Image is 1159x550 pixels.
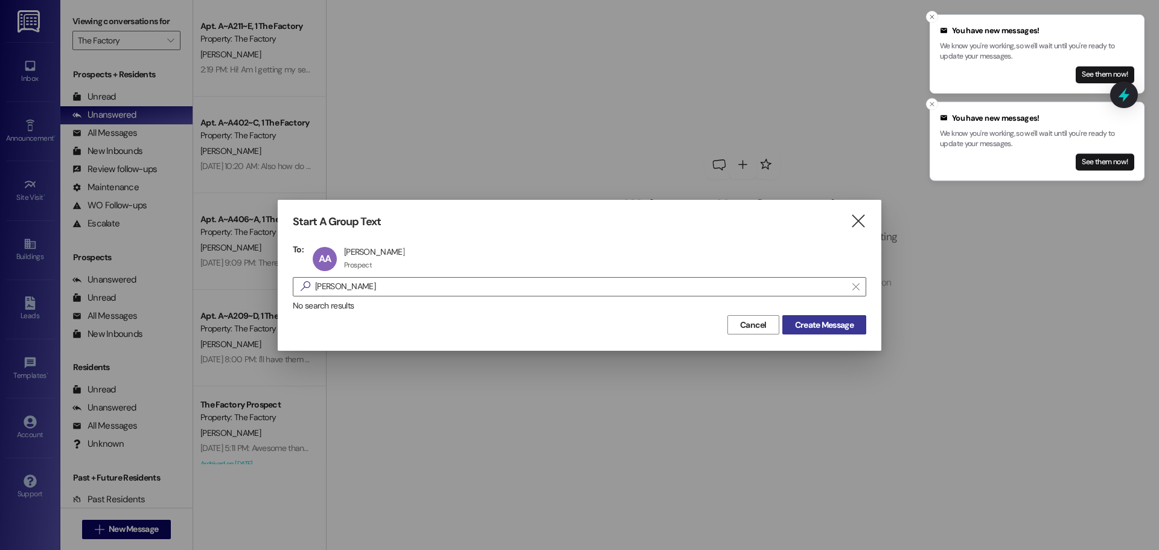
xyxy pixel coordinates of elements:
[926,11,938,23] button: Close toast
[727,315,779,334] button: Cancel
[782,315,866,334] button: Create Message
[319,252,331,265] span: AA
[344,260,372,270] div: Prospect
[1076,66,1134,83] button: See them now!
[940,128,1134,149] p: We know you're working, so we'll wait until you're ready to update your messages.
[850,215,866,228] i: 
[852,282,859,292] i: 
[344,246,404,257] div: [PERSON_NAME]
[293,299,866,312] div: No search results
[940,112,1134,124] div: You have new messages!
[293,244,304,255] h3: To:
[293,215,381,229] h3: Start A Group Text
[296,280,315,293] i: 
[940,41,1134,62] p: We know you're working, so we'll wait until you're ready to update your messages.
[1076,153,1134,170] button: See them now!
[795,319,854,331] span: Create Message
[940,25,1134,37] div: You have new messages!
[315,278,846,295] input: Search for any contact or apartment
[740,319,767,331] span: Cancel
[846,278,866,296] button: Clear text
[926,98,938,110] button: Close toast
